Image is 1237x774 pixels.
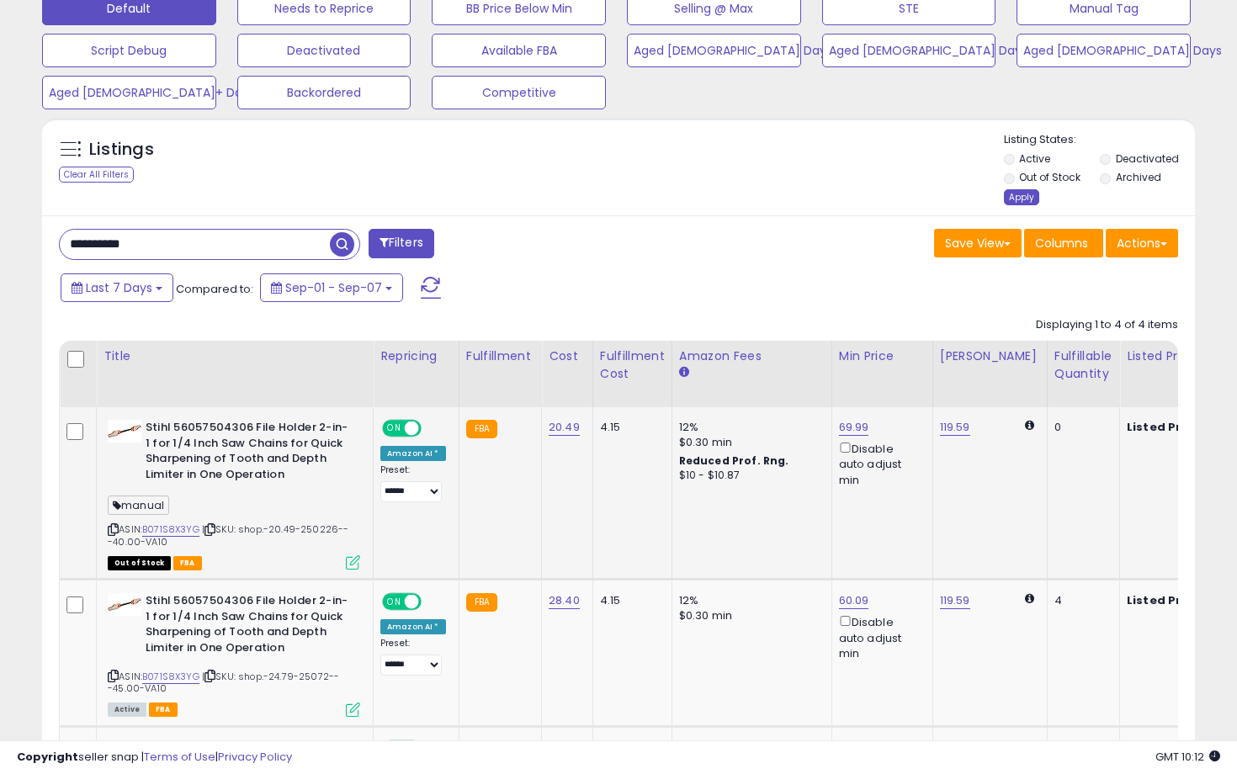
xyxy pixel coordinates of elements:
label: Deactivated [1116,151,1179,166]
div: Fulfillment [466,347,534,365]
button: Sep-01 - Sep-07 [260,273,403,302]
div: 4.15 [600,593,659,608]
div: 12% [679,420,819,435]
button: Save View [934,229,1022,257]
span: ON [384,421,405,436]
span: All listings currently available for purchase on Amazon [108,702,146,717]
div: [PERSON_NAME] [940,347,1040,365]
a: Terms of Use [144,749,215,765]
span: Columns [1035,235,1088,252]
button: Backordered [237,76,411,109]
a: 60.09 [839,592,869,609]
span: All listings that are currently out of stock and unavailable for purchase on Amazon [108,556,171,570]
button: Actions [1106,229,1178,257]
a: 119.59 [940,419,970,436]
span: 2025-09-15 10:12 GMT [1155,749,1220,765]
span: Compared to: [176,281,253,297]
strong: Copyright [17,749,78,765]
div: ASIN: [108,593,360,714]
div: Preset: [380,464,446,502]
a: 28.40 [549,592,580,609]
small: FBA [466,420,497,438]
span: manual [108,496,169,515]
a: 119.59 [940,592,970,609]
span: ON [384,595,405,609]
a: 69.99 [839,419,869,436]
div: 0 [1054,420,1107,435]
button: Competitive [432,76,606,109]
img: 31l6pW2GFvL._SL40_.jpg [108,420,141,443]
span: OFF [419,421,446,436]
div: Displaying 1 to 4 of 4 items [1036,317,1178,333]
b: Listed Price: [1127,419,1203,435]
div: 4 [1054,593,1107,608]
div: Disable auto adjust min [839,612,920,661]
div: Disable auto adjust min [839,439,920,488]
div: Min Price [839,347,926,365]
span: | SKU: shop.-24.79-25072---45.00-VA10 [108,670,339,695]
span: Last 7 Days [86,279,152,296]
div: Fulfillable Quantity [1054,347,1112,383]
b: Listed Price: [1127,592,1203,608]
a: Privacy Policy [218,749,292,765]
div: ASIN: [108,420,360,568]
h5: Listings [89,138,154,162]
div: Amazon AI * [380,619,446,634]
button: Script Debug [42,34,216,67]
div: Preset: [380,638,446,676]
img: 31l6pW2GFvL._SL40_.jpg [108,593,141,616]
p: Listing States: [1004,132,1196,148]
label: Archived [1116,170,1161,184]
button: Aged [DEMOGRAPHIC_DATA]+ Days [42,76,216,109]
label: Active [1019,151,1050,166]
div: Apply [1004,189,1039,205]
div: $0.30 min [679,608,819,623]
div: Repricing [380,347,452,365]
button: Last 7 Days [61,273,173,302]
button: Aged [DEMOGRAPHIC_DATA] Days [822,34,996,67]
button: Aged [DEMOGRAPHIC_DATA] Days [1017,34,1191,67]
button: Aged [DEMOGRAPHIC_DATA] Days [627,34,801,67]
a: B071S8X3YG [142,670,199,684]
div: $10 - $10.87 [679,469,819,483]
b: Reduced Prof. Rng. [679,453,789,468]
div: Amazon Fees [679,347,825,365]
div: Amazon AI * [380,446,446,461]
small: FBA [466,593,497,612]
button: Columns [1024,229,1103,257]
a: 20.49 [549,419,580,436]
span: FBA [149,702,178,717]
b: Stihl 56057504306 File Holder 2-in-1 for 1/4 Inch Saw Chains for Quick Sharpening of Tooth and De... [146,420,350,486]
span: FBA [173,556,202,570]
label: Out of Stock [1019,170,1080,184]
div: seller snap | | [17,750,292,766]
div: 4.15 [600,420,659,435]
span: Sep-01 - Sep-07 [285,279,382,296]
span: | SKU: shop.-20.49-250226---40.00-VA10 [108,522,349,548]
button: Deactivated [237,34,411,67]
div: 12% [679,593,819,608]
div: Cost [549,347,586,365]
div: $0.30 min [679,435,819,450]
div: Title [104,347,366,365]
a: B071S8X3YG [142,522,199,537]
span: OFF [419,595,446,609]
button: Filters [369,229,434,258]
button: Available FBA [432,34,606,67]
div: Fulfillment Cost [600,347,665,383]
div: Clear All Filters [59,167,134,183]
small: Amazon Fees. [679,365,689,380]
b: Stihl 56057504306 File Holder 2-in-1 for 1/4 Inch Saw Chains for Quick Sharpening of Tooth and De... [146,593,350,660]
